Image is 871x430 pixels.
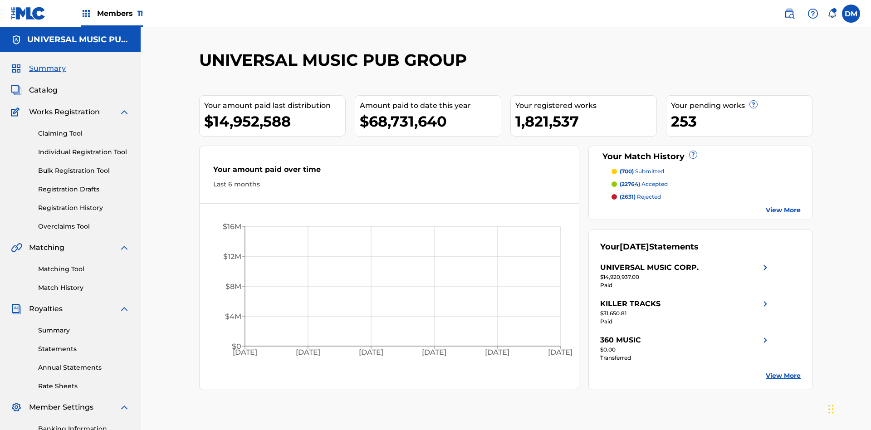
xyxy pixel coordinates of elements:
div: Your pending works [671,100,812,111]
a: View More [766,371,801,381]
span: Catalog [29,85,58,96]
img: right chevron icon [760,262,771,273]
span: ? [750,101,757,108]
div: Drag [828,396,834,423]
a: Summary [38,326,130,335]
a: Bulk Registration Tool [38,166,130,176]
iframe: Chat Widget [826,386,871,430]
tspan: $16M [223,222,241,231]
div: $68,731,640 [360,111,501,132]
h2: UNIVERSAL MUSIC PUB GROUP [199,50,471,70]
div: User Menu [842,5,860,23]
div: Your amount paid last distribution [204,100,345,111]
tspan: $8M [225,282,241,291]
span: Royalties [29,303,63,314]
span: ? [690,151,697,158]
tspan: [DATE] [233,348,257,357]
a: Public Search [780,5,798,23]
span: (700) [620,168,634,175]
div: 253 [671,111,812,132]
tspan: [DATE] [296,348,320,357]
img: right chevron icon [760,335,771,346]
tspan: $4M [225,312,241,321]
a: Rate Sheets [38,381,130,391]
span: Members [97,8,143,19]
span: (2631) [620,193,636,200]
div: 1,821,537 [515,111,656,132]
img: expand [119,107,130,117]
img: Catalog [11,85,22,96]
tspan: [DATE] [485,348,509,357]
img: expand [119,402,130,413]
span: Matching [29,242,64,253]
div: Your registered works [515,100,656,111]
span: [DATE] [620,242,649,252]
p: submitted [620,167,664,176]
tspan: [DATE] [422,348,446,357]
img: Matching [11,242,22,253]
img: MLC Logo [11,7,46,20]
span: 11 [137,9,143,18]
a: Registration Drafts [38,185,130,194]
a: Registration History [38,203,130,213]
p: accepted [620,180,668,188]
a: KILLER TRACKSright chevron icon$31,650.81Paid [600,298,771,326]
div: Notifications [827,9,837,18]
a: (700) submitted [612,167,801,176]
h5: UNIVERSAL MUSIC PUB GROUP [27,34,130,45]
a: UNIVERSAL MUSIC CORP.right chevron icon$14,920,937.00Paid [600,262,771,289]
a: Match History [38,283,130,293]
tspan: $12M [223,252,241,261]
span: Summary [29,63,66,74]
tspan: [DATE] [359,348,383,357]
span: Works Registration [29,107,100,117]
tspan: [DATE] [548,348,573,357]
a: (22764) accepted [612,180,801,188]
img: Accounts [11,34,22,45]
div: UNIVERSAL MUSIC CORP. [600,262,699,273]
img: Member Settings [11,402,22,413]
img: Royalties [11,303,22,314]
img: expand [119,242,130,253]
a: Statements [38,344,130,354]
a: View More [766,205,801,215]
div: Amount paid to date this year [360,100,501,111]
div: 360 MUSIC [600,335,641,346]
div: Your Match History [600,151,801,163]
div: $31,650.81 [600,309,771,318]
img: help [807,8,818,19]
div: KILLER TRACKS [600,298,661,309]
div: $14,952,588 [204,111,345,132]
a: Individual Registration Tool [38,147,130,157]
a: (2631) rejected [612,193,801,201]
img: right chevron icon [760,298,771,309]
div: $0.00 [600,346,771,354]
span: (22764) [620,181,640,187]
img: Works Registration [11,107,23,117]
div: Your Statements [600,241,699,253]
div: Last 6 months [213,180,565,189]
a: Annual Statements [38,363,130,372]
div: Paid [600,281,771,289]
a: 360 MUSICright chevron icon$0.00Transferred [600,335,771,362]
a: CatalogCatalog [11,85,58,96]
div: Your amount paid over time [213,164,565,180]
div: Paid [600,318,771,326]
div: Transferred [600,354,771,362]
a: SummarySummary [11,63,66,74]
img: search [784,8,795,19]
img: expand [119,303,130,314]
p: rejected [620,193,661,201]
img: Top Rightsholders [81,8,92,19]
a: Overclaims Tool [38,222,130,231]
div: $14,920,937.00 [600,273,771,281]
span: Member Settings [29,402,93,413]
a: Matching Tool [38,264,130,274]
div: Help [804,5,822,23]
tspan: $0 [232,342,241,351]
a: Claiming Tool [38,129,130,138]
img: Summary [11,63,22,74]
